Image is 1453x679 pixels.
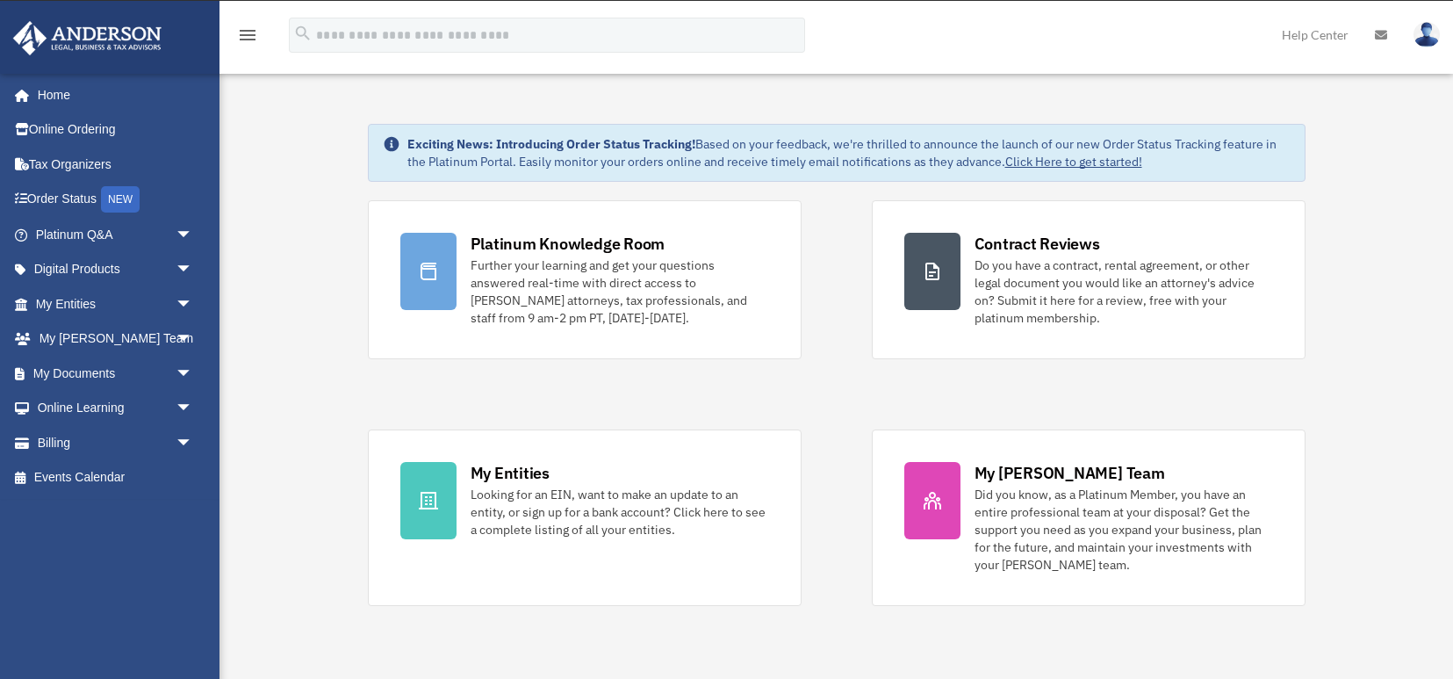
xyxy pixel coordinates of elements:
a: Events Calendar [12,460,219,495]
div: Did you know, as a Platinum Member, you have an entire professional team at your disposal? Get th... [975,486,1273,574]
div: Do you have a contract, rental agreement, or other legal document you would like an attorney's ad... [975,256,1273,327]
div: Further your learning and get your questions answered real-time with direct access to [PERSON_NAM... [471,256,769,327]
i: menu [237,25,258,46]
a: Online Learningarrow_drop_down [12,391,219,426]
a: My Entities Looking for an EIN, want to make an update to an entity, or sign up for a bank accoun... [368,430,802,606]
div: Platinum Knowledge Room [471,233,665,255]
img: Anderson Advisors Platinum Portal [8,21,167,55]
a: My [PERSON_NAME] Team Did you know, as a Platinum Member, you have an entire professional team at... [872,430,1306,606]
img: User Pic [1413,22,1440,47]
span: arrow_drop_down [176,391,211,427]
a: Platinum Knowledge Room Further your learning and get your questions answered real-time with dire... [368,200,802,359]
div: Based on your feedback, we're thrilled to announce the launch of our new Order Status Tracking fe... [407,135,1291,170]
a: Click Here to get started! [1005,154,1142,170]
div: Contract Reviews [975,233,1100,255]
span: arrow_drop_down [176,217,211,253]
span: arrow_drop_down [176,356,211,392]
div: NEW [101,186,140,213]
strong: Exciting News: Introducing Order Status Tracking! [407,136,695,152]
a: My Documentsarrow_drop_down [12,356,219,391]
span: arrow_drop_down [176,286,211,322]
span: arrow_drop_down [176,425,211,461]
a: Home [12,77,211,112]
span: arrow_drop_down [176,252,211,288]
a: My [PERSON_NAME] Teamarrow_drop_down [12,321,219,357]
a: Order StatusNEW [12,182,219,218]
div: My [PERSON_NAME] Team [975,462,1165,484]
div: Looking for an EIN, want to make an update to an entity, or sign up for a bank account? Click her... [471,486,769,538]
a: Digital Productsarrow_drop_down [12,252,219,287]
a: My Entitiesarrow_drop_down [12,286,219,321]
a: Billingarrow_drop_down [12,425,219,460]
a: Online Ordering [12,112,219,148]
span: arrow_drop_down [176,321,211,358]
i: search [293,24,313,43]
a: Contract Reviews Do you have a contract, rental agreement, or other legal document you would like... [872,200,1306,359]
a: Platinum Q&Aarrow_drop_down [12,217,219,252]
a: menu [237,31,258,46]
div: My Entities [471,462,550,484]
a: Tax Organizers [12,147,219,182]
